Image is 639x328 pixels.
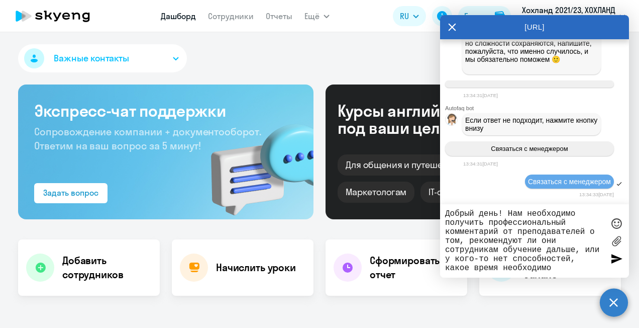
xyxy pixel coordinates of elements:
[445,105,629,111] div: Autofaq bot
[304,6,330,26] button: Ещё
[464,10,491,22] div: Баланс
[338,102,509,136] div: Курсы английского под ваши цели
[579,192,614,197] time: 13:34:33[DATE]
[18,44,187,72] button: Важные контакты
[338,182,414,203] div: Маркетологам
[420,182,507,203] div: IT-специалистам
[161,11,196,21] a: Дашборд
[34,125,261,152] span: Сопровождение компании + документооборот. Ответим на ваш вопрос за 5 минут!
[34,101,297,121] h3: Экспресс-чат поддержки
[54,52,129,65] span: Важные контакты
[266,11,292,21] a: Отчеты
[216,261,296,275] h4: Начислить уроки
[465,116,599,132] span: Если ответ не подходит, нажмите кнопку внизу
[304,10,319,22] span: Ещё
[446,114,458,128] img: bot avatar
[370,254,459,282] h4: Сформировать отчет
[62,254,152,282] h4: Добавить сотрудников
[393,6,426,26] button: RU
[517,4,630,28] button: Хохланд 2021/23, ХОХЛАНД РУССЛАНД, ООО
[338,154,476,176] div: Для общения и путешествий
[491,145,568,152] span: Связаться с менеджером
[445,141,614,156] button: Связаться с менеджером
[458,6,511,26] button: Балансbalance
[609,233,624,249] label: Лимит 10 файлов
[34,183,108,203] button: Задать вопрос
[208,11,254,21] a: Сотрудники
[495,11,505,21] img: balance
[463,93,498,98] time: 13:34:31[DATE]
[196,106,313,219] img: bg-img
[445,209,604,273] textarea: Добрый день! Нам необходимо получить профессиональный комментарий от преподавателей о том, рекоме...
[522,4,615,28] p: Хохланд 2021/23, ХОХЛАНД РУССЛАНД, ООО
[528,178,611,186] span: Связаться с менеджером
[463,161,498,167] time: 13:34:31[DATE]
[43,187,98,199] div: Задать вопрос
[400,10,409,22] span: RU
